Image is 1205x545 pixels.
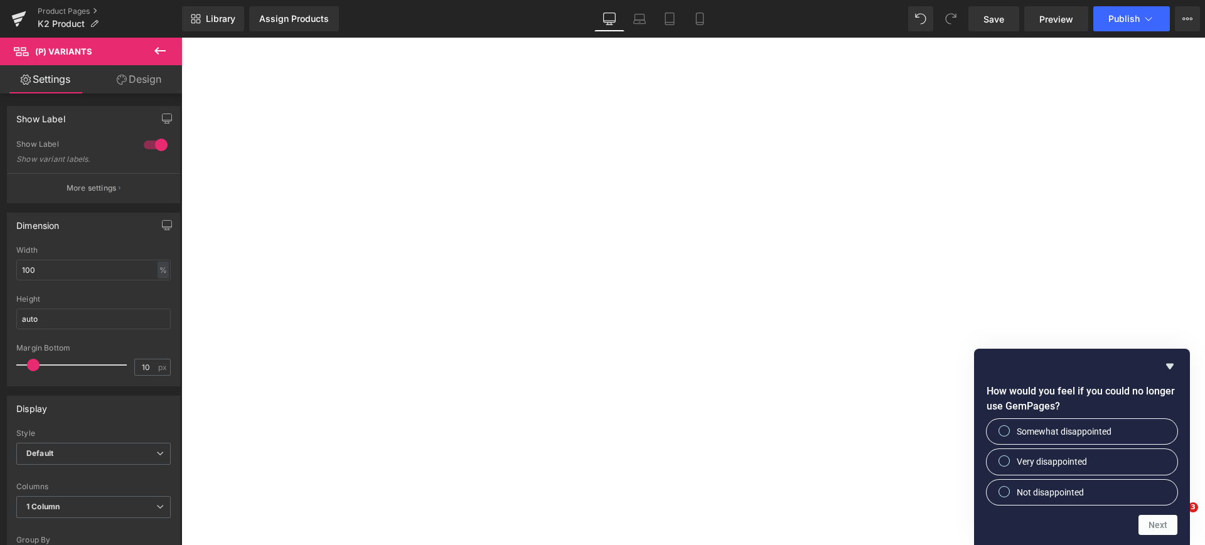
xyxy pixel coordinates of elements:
[206,13,235,24] span: Library
[1039,13,1073,26] span: Preview
[16,536,171,544] div: Group By
[983,13,1004,26] span: Save
[182,6,244,31] a: New Library
[26,448,53,458] b: Default
[16,139,131,152] div: Show Label
[594,6,624,31] a: Desktop
[16,309,171,329] input: auto
[16,260,171,280] input: auto
[1024,6,1088,31] a: Preview
[1093,6,1170,31] button: Publish
[16,429,171,438] div: Style
[624,6,655,31] a: Laptop
[16,295,171,304] div: Height
[67,183,117,194] p: More settings
[1017,455,1087,468] span: Very disappointed
[158,363,169,371] span: px
[16,213,60,231] div: Dimension
[987,419,1177,505] div: How would you feel if you could no longer use GemPages?
[685,6,715,31] a: Mobile
[908,6,933,31] button: Undo
[1017,486,1084,499] span: Not disappointed
[16,246,171,255] div: Width
[16,155,129,164] div: Show variant labels.
[987,359,1177,535] div: How would you feel if you could no longer use GemPages?
[16,344,171,352] div: Margin Bottom
[987,384,1177,414] h2: How would you feel if you could no longer use GemPages?
[35,46,92,56] span: (P) Variants
[38,19,85,29] span: K2 Product
[16,482,171,491] div: Columns
[1175,6,1200,31] button: More
[259,14,329,24] div: Assign Products
[94,65,185,93] a: Design
[26,502,60,511] b: 1 Column
[1188,502,1198,512] span: 3
[1017,425,1111,438] span: Somewhat disappointed
[38,6,182,16] a: Product Pages
[1138,515,1177,535] button: Next question
[1162,359,1177,374] button: Hide survey
[158,262,169,278] div: %
[1108,14,1140,24] span: Publish
[8,173,179,203] button: More settings
[655,6,685,31] a: Tablet
[16,396,47,414] div: Display
[938,6,963,31] button: Redo
[16,107,65,124] div: Show Label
